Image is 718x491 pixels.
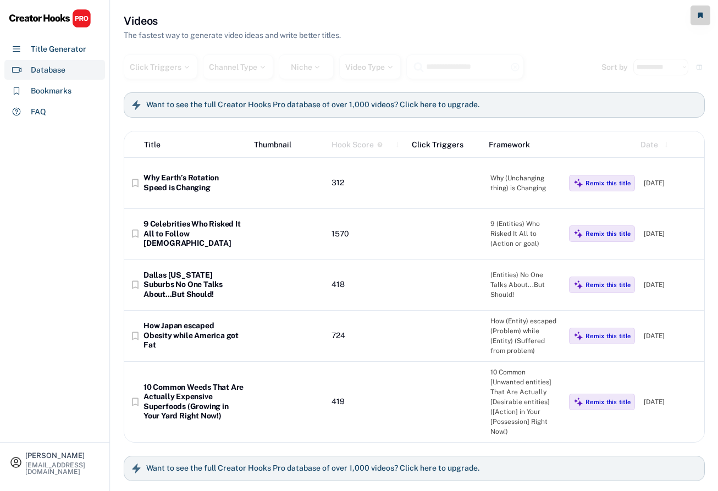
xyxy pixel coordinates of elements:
div: 1570 [332,229,403,239]
div: Channel Type [209,63,267,71]
div: FAQ [31,106,46,118]
div: Bookmarks [31,85,71,97]
div: Date [640,139,658,151]
div: Remix this title [586,281,631,289]
div: 9 Celebrities Who Risked It All to Follow [DEMOGRAPHIC_DATA] [143,219,244,249]
h6: Want to see the full Creator Hooks Pro database of over 1,000 videos? Click here to upgrade. [146,464,479,473]
button: bookmark_border [130,279,141,290]
div: How (Entity) escaped (Problem) while (Entity) (Suffered from problem) [490,316,560,356]
div: Remix this title [586,398,631,406]
div: 9 (Entities) Who Risked It All to (Action or goal) [490,219,560,249]
div: [DATE] [644,280,699,290]
div: [PERSON_NAME] [25,452,100,459]
div: Video Type [345,63,395,71]
div: 724 [332,331,403,341]
div: [EMAIL_ADDRESS][DOMAIN_NAME] [25,462,100,475]
img: MagicMajor%20%28Purple%29.svg [573,331,583,341]
div: 10 Common Weeds That Are Actually Expensive Superfoods (Growing in Your Yard Right Now!) [143,383,244,421]
div: [DATE] [644,229,699,239]
button: bookmark_border [130,178,141,189]
div: Hook Score [332,139,374,151]
div: Framework [489,139,557,151]
div: Title Generator [31,43,86,55]
div: Remix this title [586,230,631,238]
h3: Videos [124,13,158,29]
img: MagicMajor%20%28Purple%29.svg [573,397,583,407]
div: Thumbnail [254,139,322,151]
div: Why Earth’s Rotation Speed is Changing [143,173,244,192]
img: MagicMajor%20%28Purple%29.svg [573,178,583,188]
h6: Want to see the full Creator Hooks Pro database of over 1,000 videos? Click here to upgrade. [146,100,479,110]
button: highlight_remove [510,62,520,72]
img: yH5BAEAAAAALAAAAAABAAEAAAIBRAA7 [252,382,322,422]
button: bookmark_border [130,228,141,239]
button: bookmark_border [130,396,141,407]
img: yH5BAEAAAAALAAAAAABAAEAAAIBRAA7 [252,163,322,203]
div: How Japan escaped Obesity while America got Fat [143,321,244,350]
div: Niche [291,63,322,71]
div: Click Triggers [412,139,480,151]
div: Database [31,64,65,76]
div: Remix this title [586,332,631,340]
img: MagicMajor%20%28Purple%29.svg [573,280,583,290]
div: Title [144,139,161,151]
div: 312 [332,178,403,188]
div: Sort by [601,63,628,71]
img: yH5BAEAAAAALAAAAAABAAEAAAIBRAA7 [252,316,322,356]
div: Remix this title [586,179,631,187]
div: [DATE] [644,331,699,341]
button: bookmark_border [130,330,141,341]
img: yH5BAEAAAAALAAAAAABAAEAAAIBRAA7 [252,214,322,254]
div: 10 Common [Unwanted entities] That Are Actually [Desirable entities] ([Action] in Your [Possessio... [490,367,560,437]
div: Dallas [US_STATE] Suburbs No One Talks About...But Should! [143,271,244,300]
div: The fastest way to generate video ideas and write better titles. [124,30,341,41]
img: yH5BAEAAAAALAAAAAABAAEAAAIBRAA7 [252,265,322,305]
div: Click Triggers [130,63,191,71]
div: [DATE] [644,178,699,188]
img: CHPRO%20Logo.svg [9,9,91,28]
div: 419 [332,397,403,407]
img: MagicMajor%20%28Purple%29.svg [573,229,583,239]
div: [DATE] [644,397,699,407]
div: (Entities) No One Talks About...But Should! [490,270,560,300]
div: Why (Unchanging thing) is Changing [490,173,560,193]
div: 418 [332,280,403,290]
